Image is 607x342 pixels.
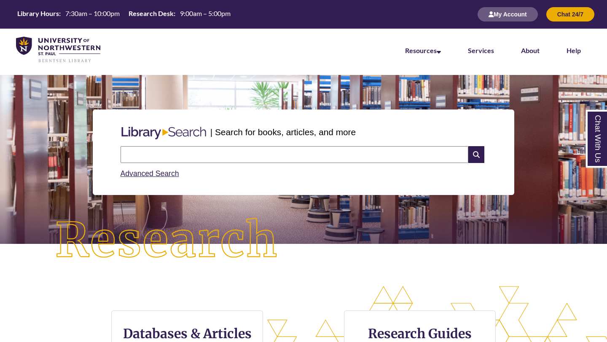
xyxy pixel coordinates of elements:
img: Libary Search [117,123,210,143]
h3: Research Guides [351,326,489,342]
span: 7:30am – 10:00pm [65,9,120,17]
a: Resources [405,46,441,54]
a: Hours Today [14,9,234,20]
a: About [521,46,540,54]
table: Hours Today [14,9,234,19]
p: | Search for books, articles, and more [210,126,356,139]
th: Library Hours: [14,9,62,18]
button: My Account [478,7,538,21]
a: Services [468,46,494,54]
th: Research Desk: [125,9,177,18]
i: Search [468,146,484,163]
a: Help [567,46,581,54]
a: Advanced Search [121,169,179,178]
a: My Account [478,11,538,18]
button: Chat 24/7 [546,7,594,21]
h3: Databases & Articles [118,326,256,342]
a: Chat 24/7 [546,11,594,18]
span: 9:00am – 5:00pm [180,9,231,17]
img: UNWSP Library Logo [16,37,100,63]
img: Research [30,193,303,288]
